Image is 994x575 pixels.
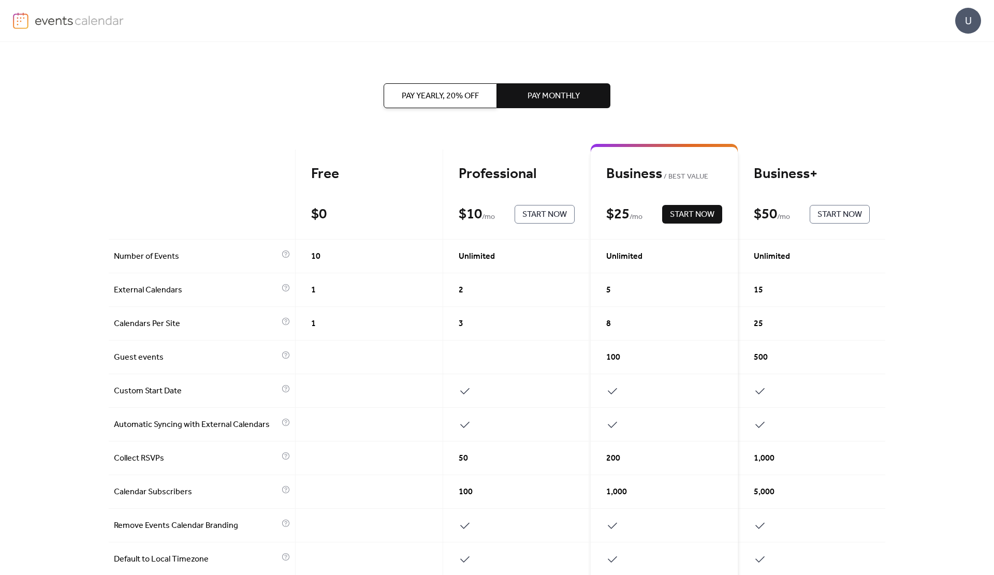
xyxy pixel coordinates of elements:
span: Custom Start Date [114,385,279,397]
div: Free [311,165,427,183]
div: $ 25 [606,205,630,224]
span: 8 [606,318,611,330]
span: External Calendars [114,284,279,297]
span: 3 [459,318,463,330]
span: Unlimited [754,250,790,263]
span: Unlimited [606,250,642,263]
span: / mo [777,211,790,224]
span: BEST VALUE [662,171,708,183]
span: Start Now [817,209,862,221]
div: U [955,8,981,34]
span: 100 [606,351,620,364]
span: / mo [482,211,495,224]
span: / mo [630,211,642,224]
span: Calendar Subscribers [114,486,279,498]
div: $ 50 [754,205,777,224]
span: Collect RSVPs [114,452,279,465]
span: 500 [754,351,768,364]
span: 200 [606,452,620,465]
span: 1,000 [606,486,627,498]
span: Unlimited [459,250,495,263]
div: $ 0 [311,205,327,224]
span: 100 [459,486,473,498]
span: 1,000 [754,452,774,465]
span: Pay Yearly, 20% off [402,90,479,102]
span: Automatic Syncing with External Calendars [114,419,279,431]
span: Start Now [670,209,714,221]
button: Start Now [810,205,870,224]
span: Remove Events Calendar Branding [114,520,279,532]
div: Business+ [754,165,870,183]
span: 1 [311,318,316,330]
button: Pay Yearly, 20% off [384,83,497,108]
span: Pay Monthly [528,90,580,102]
span: 10 [311,250,320,263]
span: 1 [311,284,316,297]
img: logo [13,12,28,29]
span: Calendars Per Site [114,318,279,330]
span: 50 [459,452,468,465]
button: Start Now [662,205,722,224]
span: Guest events [114,351,279,364]
div: $ 10 [459,205,482,224]
span: 5,000 [754,486,774,498]
button: Pay Monthly [497,83,610,108]
span: 15 [754,284,763,297]
span: 2 [459,284,463,297]
div: Business [606,165,722,183]
span: 5 [606,284,611,297]
span: 25 [754,318,763,330]
img: logo-type [35,12,124,28]
span: Start Now [522,209,567,221]
div: Professional [459,165,575,183]
span: Default to Local Timezone [114,553,279,566]
span: Number of Events [114,250,279,263]
button: Start Now [515,205,575,224]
